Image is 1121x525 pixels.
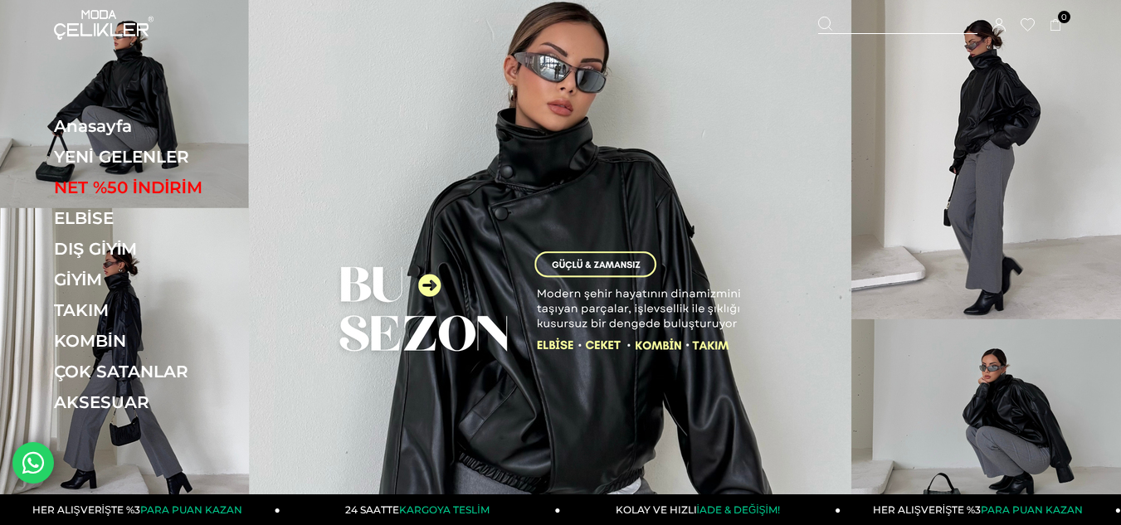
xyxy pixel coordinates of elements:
[140,503,242,516] span: PARA PUAN KAZAN
[54,147,282,167] a: YENİ GELENLER
[1058,11,1070,23] span: 0
[561,494,841,525] a: KOLAY VE HIZLIİADE & DEĞİŞİM!
[399,503,489,516] span: KARGOYA TESLİM
[54,270,282,289] a: GİYİM
[841,494,1121,525] a: HER ALIŞVERİŞTE %3PARA PUAN KAZAN
[981,503,1083,516] span: PARA PUAN KAZAN
[54,116,282,136] a: Anasayfa
[54,300,282,320] a: TAKIM
[1050,19,1062,32] a: 0
[54,10,154,40] img: logo
[54,239,282,259] a: DIŞ GİYİM
[697,503,780,516] span: İADE & DEĞİŞİM!
[54,362,282,382] a: ÇOK SATANLAR
[54,331,282,351] a: KOMBİN
[280,494,561,525] a: 24 SAATTEKARGOYA TESLİM
[54,392,282,412] a: AKSESUAR
[54,177,282,197] a: NET %50 İNDİRİM
[54,208,282,228] a: ELBİSE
